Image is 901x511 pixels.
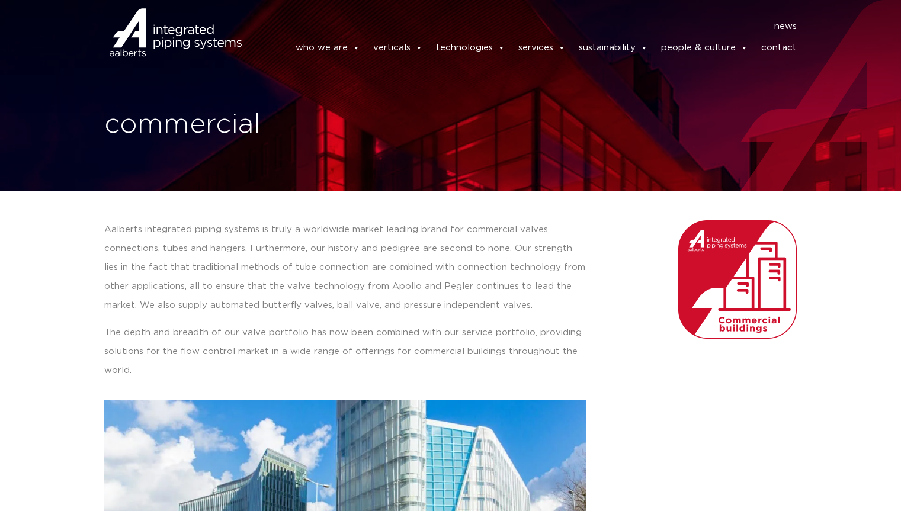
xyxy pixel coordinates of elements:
a: people & culture [661,36,748,60]
a: contact [761,36,797,60]
a: services [518,36,566,60]
a: news [774,17,797,36]
h1: commercial [104,106,445,144]
a: sustainability [579,36,648,60]
img: Aalberts_IPS_icon_commercial_buildings_rgb [678,220,797,339]
nav: Menu [259,17,797,36]
p: The depth and breadth of our valve portfolio has now been combined with our service portfolio, pr... [104,323,586,380]
a: verticals [373,36,423,60]
a: who we are [296,36,360,60]
a: technologies [436,36,505,60]
p: Aalberts integrated piping systems is truly a worldwide market leading brand for commercial valve... [104,220,586,315]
